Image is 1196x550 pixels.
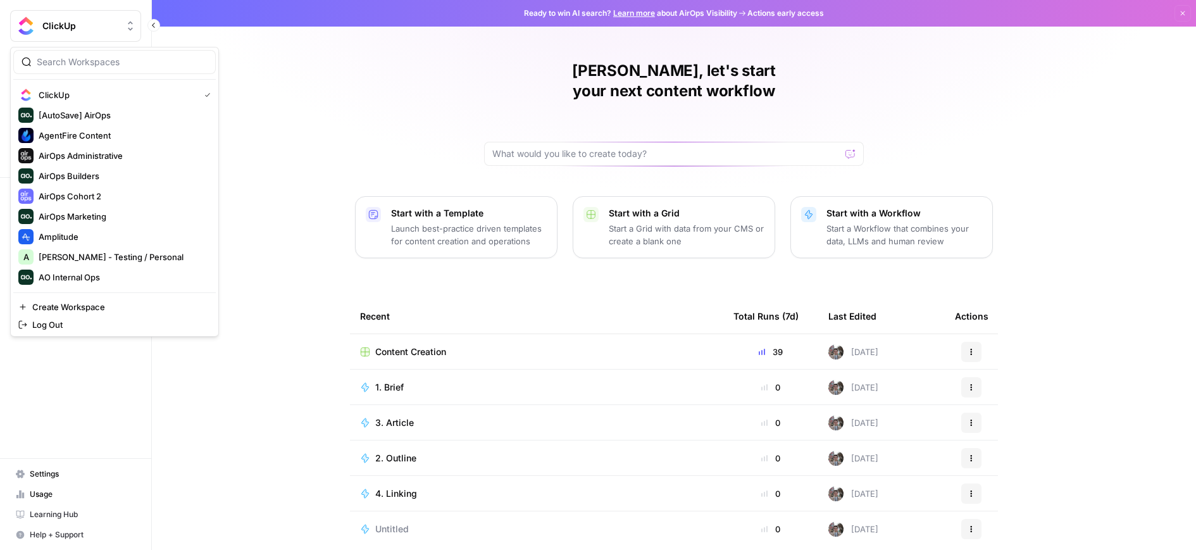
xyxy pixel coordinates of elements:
span: [AutoSave] AirOps [39,109,206,122]
span: Usage [30,489,135,500]
span: ClickUp [39,89,194,101]
img: a2mlt6f1nb2jhzcjxsuraj5rj4vi [828,486,844,501]
div: Total Runs (7d) [733,299,799,334]
img: a2mlt6f1nb2jhzcjxsuraj5rj4vi [828,415,844,430]
p: Start a Workflow that combines your data, LLMs and human review [826,222,982,247]
div: 0 [733,452,808,465]
span: AO Internal Ops [39,271,206,284]
input: What would you like to create today? [492,147,840,160]
p: Start with a Workflow [826,207,982,220]
a: Usage [10,484,141,504]
span: ClickUp [42,20,119,32]
span: Learning Hub [30,509,135,520]
span: 3. Article [375,416,414,429]
a: Log Out [13,316,216,334]
div: 0 [733,487,808,500]
div: Last Edited [828,299,876,334]
div: [DATE] [828,522,878,537]
p: Start with a Grid [609,207,764,220]
img: AirOps Marketing Logo [18,209,34,224]
a: 1. Brief [360,381,713,394]
span: Log Out [32,318,206,331]
span: Settings [30,468,135,480]
span: AirOps Administrative [39,149,206,162]
div: 0 [733,523,808,535]
span: 2. Outline [375,452,416,465]
img: a2mlt6f1nb2jhzcjxsuraj5rj4vi [828,522,844,537]
img: a2mlt6f1nb2jhzcjxsuraj5rj4vi [828,344,844,359]
img: ClickUp Logo [18,87,34,103]
a: Learn more [613,8,655,18]
a: Learning Hub [10,504,141,525]
div: Workspace: ClickUp [10,47,219,337]
a: 2. Outline [360,452,713,465]
a: Untitled [360,523,713,535]
div: Actions [955,299,988,334]
button: Start with a GridStart a Grid with data from your CMS or create a blank one [573,196,775,258]
a: Settings [10,464,141,484]
span: AirOps Marketing [39,210,206,223]
p: Launch best-practice driven templates for content creation and operations [391,222,547,247]
button: Start with a TemplateLaunch best-practice driven templates for content creation and operations [355,196,558,258]
div: [DATE] [828,344,878,359]
div: [DATE] [828,451,878,466]
img: a2mlt6f1nb2jhzcjxsuraj5rj4vi [828,451,844,466]
span: Amplitude [39,230,206,243]
span: AgentFire Content [39,129,206,142]
div: 0 [733,381,808,394]
span: 4. Linking [375,487,417,500]
span: Ready to win AI search? about AirOps Visibility [524,8,737,19]
div: 39 [733,346,808,358]
p: Start a Grid with data from your CMS or create a blank one [609,222,764,247]
img: AirOps Cohort 2 Logo [18,189,34,204]
div: Recent [360,299,713,334]
span: Help + Support [30,529,135,541]
img: Amplitude Logo [18,229,34,244]
a: 3. Article [360,416,713,429]
div: [DATE] [828,486,878,501]
img: AirOps Administrative Logo [18,148,34,163]
p: Start with a Template [391,207,547,220]
img: AgentFire Content Logo [18,128,34,143]
a: 4. Linking [360,487,713,500]
span: AirOps Builders [39,170,206,182]
button: Start with a WorkflowStart a Workflow that combines your data, LLMs and human review [790,196,993,258]
span: A [23,251,29,263]
a: Create Workspace [13,298,216,316]
div: [DATE] [828,415,878,430]
span: Untitled [375,523,409,535]
h1: [PERSON_NAME], let's start your next content workflow [484,61,864,101]
span: AirOps Cohort 2 [39,190,206,203]
input: Search Workspaces [37,56,208,68]
img: AO Internal Ops Logo [18,270,34,285]
span: Create Workspace [32,301,206,313]
img: a2mlt6f1nb2jhzcjxsuraj5rj4vi [828,380,844,395]
div: 0 [733,416,808,429]
button: Workspace: ClickUp [10,10,141,42]
span: [PERSON_NAME] - Testing / Personal [39,251,206,263]
span: Content Creation [375,346,446,358]
img: [AutoSave] AirOps Logo [18,108,34,123]
img: ClickUp Logo [15,15,37,37]
span: 1. Brief [375,381,404,394]
img: AirOps Builders Logo [18,168,34,184]
a: Content Creation [360,346,713,358]
span: Actions early access [747,8,824,19]
button: Help + Support [10,525,141,545]
div: [DATE] [828,380,878,395]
